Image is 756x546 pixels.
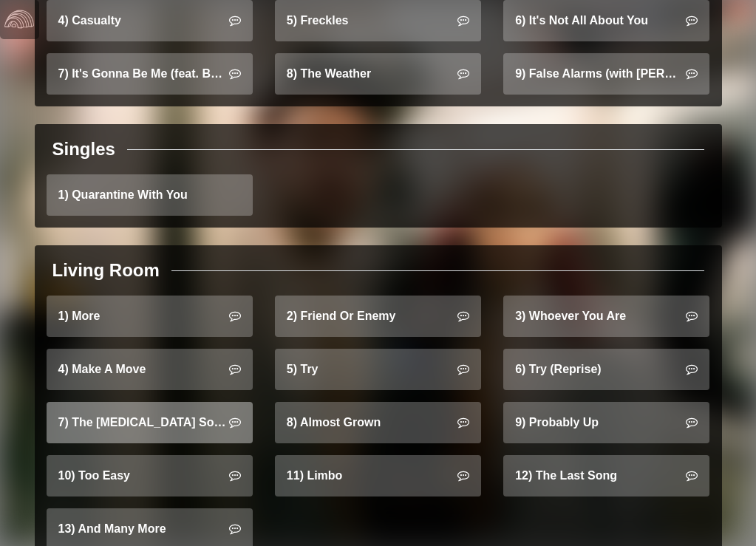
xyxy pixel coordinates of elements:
a: 3) Whoever You Are [503,296,709,337]
a: 11) Limbo [275,455,481,496]
a: 12) The Last Song [503,455,709,496]
a: 8) Almost Grown [275,402,481,443]
a: 8) The Weather [275,53,481,95]
div: Singles [52,136,115,163]
a: 7) The [MEDICAL_DATA] Song [47,402,253,443]
a: 5) Try [275,349,481,390]
a: 9) Probably Up [503,402,709,443]
img: logo-white-4c48a5e4bebecaebe01ca5a9d34031cfd3d4ef9ae749242e8c4bf12ef99f53e8.png [4,4,34,34]
a: 4) Make A Move [47,349,253,390]
a: 9) False Alarms (with [PERSON_NAME]) [503,53,709,95]
a: 6) Try (Reprise) [503,349,709,390]
a: 10) Too Easy [47,455,253,496]
a: 7) It's Gonna Be Me (feat. Brasstracks) [47,53,253,95]
a: 2) Friend Or Enemy [275,296,481,337]
a: 1) More [47,296,253,337]
a: 1) Quarantine With You [47,174,253,216]
div: Living Room [52,257,160,284]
